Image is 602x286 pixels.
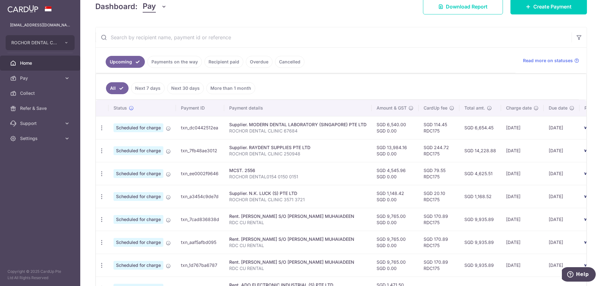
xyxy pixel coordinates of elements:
td: SGD 14,228.88 [459,139,501,162]
a: Overdue [246,56,272,68]
td: SGD 170.89 RDC175 [419,231,459,254]
td: SGD 13,984.16 SGD 0.00 [372,139,419,162]
span: Pay [143,1,156,13]
a: Next 30 days [167,82,204,94]
td: txn_ee0002f9646 [176,162,224,185]
td: txn_7fb48ae3012 [176,139,224,162]
td: SGD 170.89 RDC175 [419,208,459,231]
span: Pay [20,75,61,81]
td: SGD 4,545.96 SGD 0.00 [372,162,419,185]
td: SGD 9,935.89 [459,254,501,277]
button: ROCHOR DENTAL CLINIC PTE. LTD. [6,35,75,50]
h4: Dashboard: [95,1,138,12]
td: SGD 9,935.89 [459,208,501,231]
span: Support [20,120,61,127]
td: txn_dc0442512ea [176,116,224,139]
td: SGD 20.10 RDC175 [419,185,459,208]
td: [DATE] [501,162,544,185]
a: Next 7 days [131,82,165,94]
th: Payment details [224,100,372,116]
td: [DATE] [501,208,544,231]
span: Scheduled for charge [114,146,163,155]
span: Scheduled for charge [114,123,163,132]
td: [DATE] [501,254,544,277]
td: [DATE] [544,162,579,185]
div: Rent. [PERSON_NAME] S/O [PERSON_NAME] MUHAIADEEN [229,213,367,219]
td: [DATE] [501,231,544,254]
span: ROCHOR DENTAL CLINIC PTE. LTD. [11,40,58,46]
td: [DATE] [501,116,544,139]
td: [DATE] [544,139,579,162]
span: Status [114,105,127,111]
td: txn_7cad836838d [176,208,224,231]
span: Create Payment [533,3,572,10]
input: Search by recipient name, payment id or reference [96,27,572,47]
p: ROCHOR DENTAL CLINIC 250948 [229,151,367,157]
td: [DATE] [501,185,544,208]
p: ROCHOR DENTAL CLINIC 67684 [229,128,367,134]
a: Upcoming [106,56,145,68]
img: Bank Card [581,147,594,154]
span: Charge date [506,105,532,111]
span: Amount & GST [377,105,407,111]
a: Recipient paid [204,56,243,68]
img: Bank Card [581,216,594,223]
div: Rent. [PERSON_NAME] S/O [PERSON_NAME] MUHAIADEEN [229,259,367,265]
td: SGD 9,765.00 SGD 0.00 [372,231,419,254]
th: Payment ID [176,100,224,116]
td: SGD 170.89 RDC175 [419,254,459,277]
span: Collect [20,90,61,96]
td: [DATE] [544,116,579,139]
td: [DATE] [544,231,579,254]
td: SGD 6,540.00 SGD 0.00 [372,116,419,139]
span: Download Report [446,3,488,10]
span: Scheduled for charge [114,261,163,270]
p: ROCHOR DENTAL CLINIC 3571 3721 [229,197,367,203]
iframe: Opens a widget where you can find more information [562,267,596,283]
img: Bank Card [581,170,594,177]
div: Supplier. RAYDENT SUPPLIES PTE LTD [229,144,367,151]
img: Bank Card [581,193,594,200]
td: SGD 6,654.45 [459,116,501,139]
td: [DATE] [544,208,579,231]
span: Due date [549,105,568,111]
span: Total amt. [464,105,485,111]
span: Home [20,60,61,66]
div: MCST. 2556 [229,167,367,174]
div: Supplier. MODERN DENTAL LABORATORY (SINGAPORE) PTE LTD [229,121,367,128]
p: ROCHOR DENTAL0154 0150 0151 [229,174,367,180]
span: Read more on statuses [523,57,573,64]
td: [DATE] [544,185,579,208]
img: CardUp [8,5,38,13]
td: SGD 1,168.52 [459,185,501,208]
img: Bank Card [581,124,594,132]
td: SGD 1,148.42 SGD 0.00 [372,185,419,208]
a: Read more on statuses [523,57,579,64]
span: Scheduled for charge [114,238,163,247]
a: All [106,82,129,94]
span: Scheduled for charge [114,169,163,178]
td: SGD 4,625.51 [459,162,501,185]
img: Bank Card [581,239,594,246]
p: RDC CU RENTAL [229,242,367,249]
div: Supplier. N.K. LUCK (S) PTE LTD [229,190,367,197]
p: RDC CU RENTAL [229,265,367,272]
span: Refer & Save [20,105,61,111]
img: Bank Card [581,262,594,269]
td: SGD 9,765.00 SGD 0.00 [372,254,419,277]
td: txn_aaf5afbd095 [176,231,224,254]
a: More than 1 month [206,82,255,94]
td: txn_1d767ba6787 [176,254,224,277]
td: SGD 9,935.89 [459,231,501,254]
span: Scheduled for charge [114,215,163,224]
td: txn_a3454c9de7d [176,185,224,208]
td: [DATE] [501,139,544,162]
td: SGD 114.45 RDC175 [419,116,459,139]
td: SGD 244.72 RDC175 [419,139,459,162]
button: Pay [143,1,167,13]
a: Cancelled [275,56,304,68]
td: SGD 9,765.00 SGD 0.00 [372,208,419,231]
a: Payments on the way [147,56,202,68]
td: SGD 79.55 RDC175 [419,162,459,185]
